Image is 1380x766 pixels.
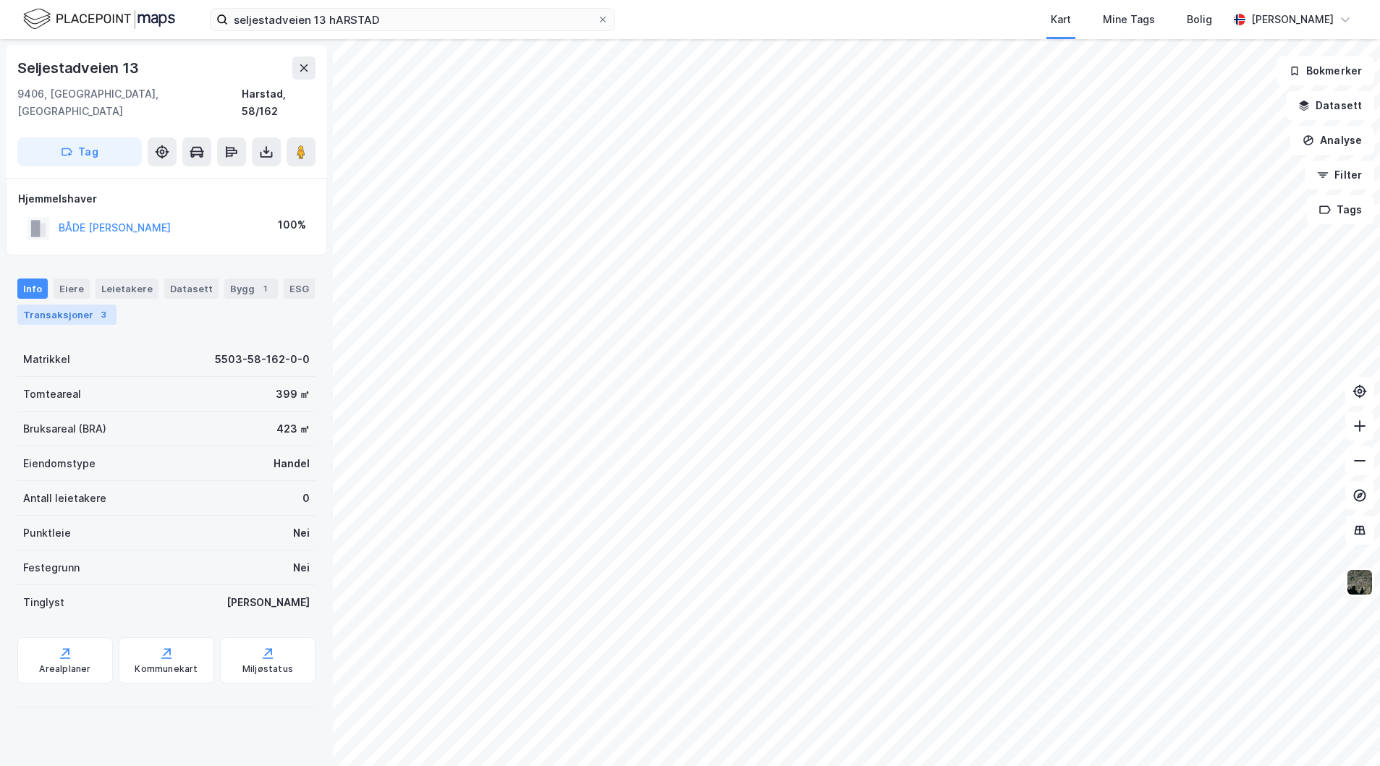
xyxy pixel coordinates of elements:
[274,455,310,472] div: Handel
[164,278,219,299] div: Datasett
[54,278,90,299] div: Eiere
[18,190,315,208] div: Hjemmelshaver
[1277,56,1374,85] button: Bokmerker
[1103,11,1155,28] div: Mine Tags
[23,7,175,32] img: logo.f888ab2527a4732fd821a326f86c7f29.svg
[242,663,293,675] div: Miljøstatus
[227,594,310,611] div: [PERSON_NAME]
[215,351,310,368] div: 5503-58-162-0-0
[96,307,111,322] div: 3
[17,278,48,299] div: Info
[23,490,106,507] div: Antall leietakere
[284,278,315,299] div: ESG
[23,386,81,403] div: Tomteareal
[224,278,278,299] div: Bygg
[23,559,80,576] div: Festegrunn
[1286,91,1374,120] button: Datasett
[1251,11,1334,28] div: [PERSON_NAME]
[242,85,316,120] div: Harstad, 58/162
[17,56,142,80] div: Seljestadveien 13
[23,594,64,611] div: Tinglyst
[23,455,96,472] div: Eiendomstype
[23,524,71,542] div: Punktleie
[258,281,272,296] div: 1
[293,524,310,542] div: Nei
[1308,697,1380,766] div: Kontrollprogram for chat
[39,663,90,675] div: Arealplaner
[1051,11,1071,28] div: Kart
[276,386,310,403] div: 399 ㎡
[293,559,310,576] div: Nei
[1307,195,1374,224] button: Tags
[1187,11,1212,28] div: Bolig
[278,216,306,234] div: 100%
[23,420,106,438] div: Bruksareal (BRA)
[1290,126,1374,155] button: Analyse
[276,420,310,438] div: 423 ㎡
[135,663,198,675] div: Kommunekart
[17,137,142,166] button: Tag
[228,9,597,30] input: Søk på adresse, matrikkel, gårdeiere, leietakere eller personer
[17,305,117,325] div: Transaksjoner
[17,85,242,120] div: 9406, [GEOGRAPHIC_DATA], [GEOGRAPHIC_DATA]
[1305,161,1374,190] button: Filter
[23,351,70,368] div: Matrikkel
[1308,697,1380,766] iframe: Chat Widget
[1346,569,1373,596] img: 9k=
[302,490,310,507] div: 0
[96,278,158,299] div: Leietakere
